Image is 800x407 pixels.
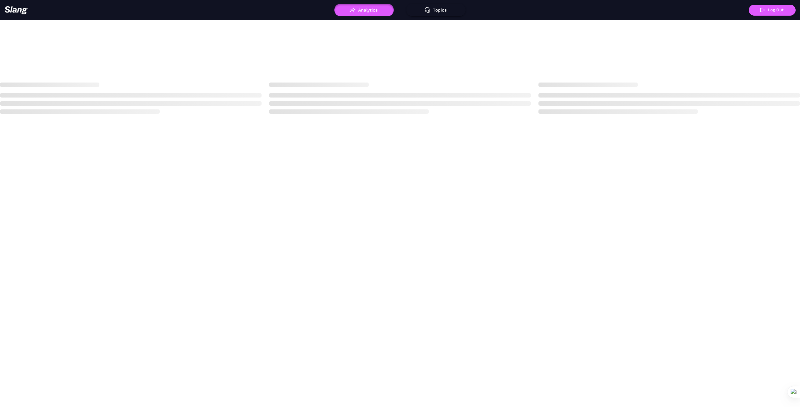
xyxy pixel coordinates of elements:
img: 623511267c55cb56e2f2a487_logo2.png [4,6,28,14]
button: Analytics [334,4,394,16]
button: Topics [406,4,466,16]
a: Analytics [334,8,394,12]
button: Log Out [749,5,796,16]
